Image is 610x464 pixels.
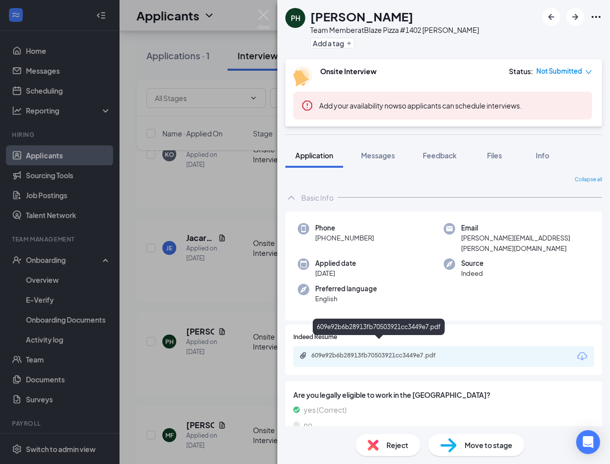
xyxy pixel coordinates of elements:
span: Feedback [423,151,457,160]
span: Messages [361,151,395,160]
span: Files [487,151,502,160]
span: Indeed Resume [293,333,337,342]
button: PlusAdd a tag [310,38,355,48]
svg: ArrowLeftNew [545,11,557,23]
span: Collapse all [575,176,602,184]
svg: ChevronUp [285,192,297,204]
span: Are you legally eligible to work in the [GEOGRAPHIC_DATA]? [293,389,594,400]
span: Application [295,151,333,160]
span: Preferred language [315,284,377,294]
span: [PERSON_NAME][EMAIL_ADDRESS][PERSON_NAME][DOMAIN_NAME] [461,233,590,253]
span: [DATE] [315,268,356,278]
span: Info [536,151,549,160]
svg: Download [576,350,588,362]
h1: [PERSON_NAME] [310,8,413,25]
a: Paperclip609e92b6b28913fb70503921cc3449e7.pdf [299,351,461,361]
span: Not Submitted [536,66,582,76]
button: ArrowLeftNew [542,8,560,26]
div: 609e92b6b28913fb70503921cc3449e7.pdf [311,351,451,359]
span: Move to stage [465,440,512,451]
svg: ArrowRight [569,11,581,23]
span: Reject [386,440,408,451]
span: Indeed [461,268,484,278]
span: Phone [315,223,374,233]
span: Applied date [315,258,356,268]
button: Add your availability now [319,101,398,111]
span: English [315,294,377,304]
div: Team Member at Blaze Pizza #1402 [PERSON_NAME] [310,25,479,35]
span: Source [461,258,484,268]
div: Status : [509,66,533,76]
svg: Paperclip [299,351,307,359]
span: [PHONE_NUMBER] [315,233,374,243]
b: Onsite Interview [320,67,376,76]
svg: Plus [346,40,352,46]
div: Open Intercom Messenger [576,430,600,454]
div: Basic Info [301,193,334,203]
span: down [585,69,592,76]
svg: Error [301,100,313,112]
span: Email [461,223,590,233]
div: 609e92b6b28913fb70503921cc3449e7.pdf [313,319,445,335]
button: ArrowRight [566,8,584,26]
span: no [304,419,312,430]
span: yes (Correct) [304,404,347,415]
div: PH [291,13,300,23]
span: so applicants can schedule interviews. [319,101,522,110]
svg: Ellipses [590,11,602,23]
